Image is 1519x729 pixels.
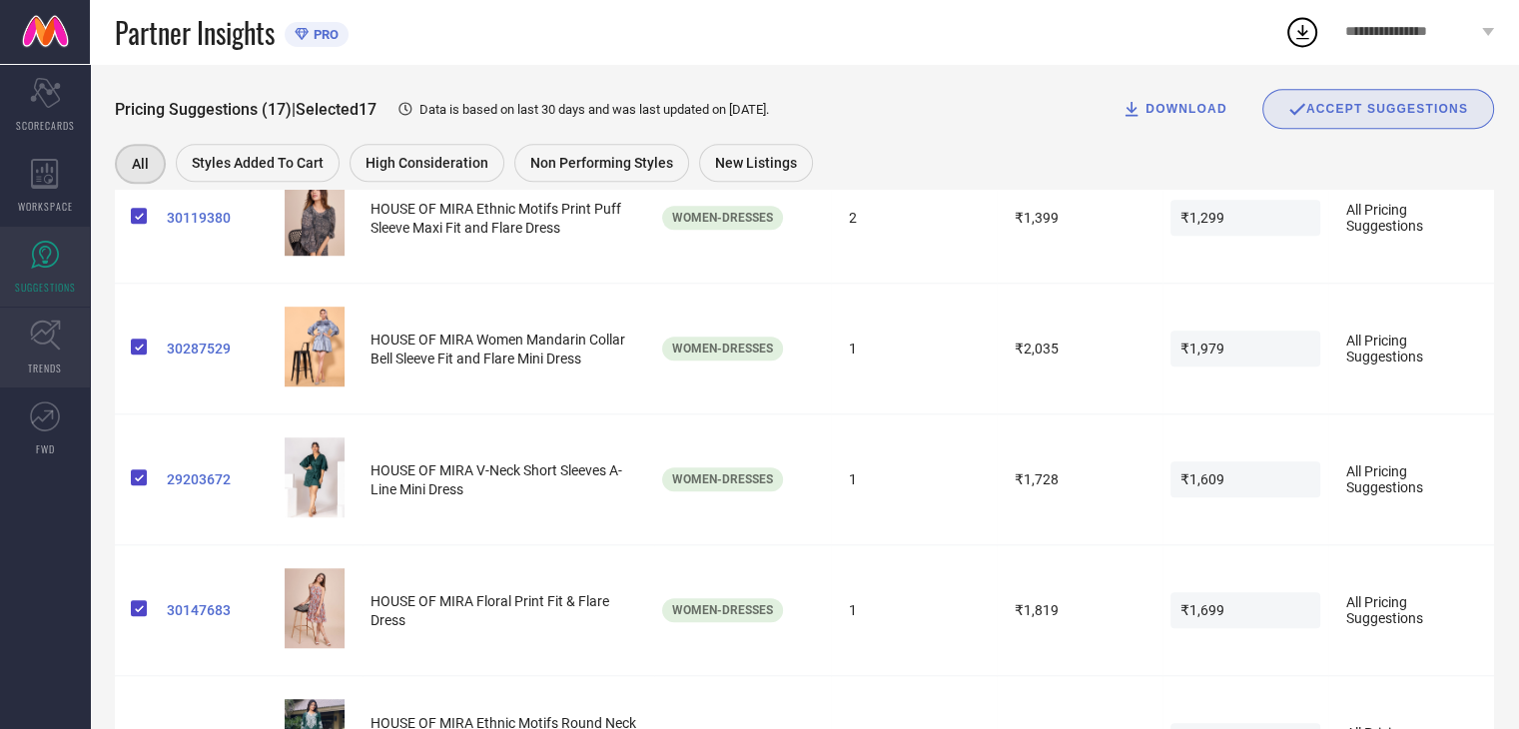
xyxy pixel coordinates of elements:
[15,280,76,295] span: SUGGESTIONS
[1170,592,1320,628] span: ₹1,699
[28,361,62,375] span: TRENDS
[18,199,73,214] span: WORKSPACE
[672,603,773,617] span: Women-Dresses
[192,155,324,171] span: Styles Added To Cart
[715,155,797,171] span: New Listings
[371,332,625,366] span: HOUSE OF MIRA Women Mandarin Collar Bell Sleeve Fit and Flare Mini Dress
[672,342,773,356] span: Women-Dresses
[839,331,989,366] span: 1
[115,100,292,119] span: Pricing Suggestions (17)
[1336,323,1486,374] span: All Pricing Suggestions
[1170,331,1320,366] span: ₹1,979
[1097,89,1252,129] button: DOWNLOAD
[285,437,345,517] img: 23a3bf54-20cc-4594-9862-72387e1d23c11714064264211HOUSEOFMIRAA-LineMiniDress1.jpg
[1122,99,1227,119] div: DOWNLOAD
[309,27,339,42] span: PRO
[1262,89,1494,129] div: Accept Suggestions
[1170,200,1320,236] span: ₹1,299
[115,12,275,53] span: Partner Insights
[36,441,55,456] span: FWD
[371,462,622,497] span: HOUSE OF MIRA V-Neck Short Sleeves A-Line Mini Dress
[1005,200,1154,236] span: ₹1,399
[167,471,269,487] a: 29203672
[1336,584,1486,636] span: All Pricing Suggestions
[1284,14,1320,50] div: Open download list
[672,472,773,486] span: Women-Dresses
[366,155,488,171] span: High Consideration
[167,341,269,357] a: 30287529
[419,102,769,117] span: Data is based on last 30 days and was last updated on [DATE] .
[167,210,269,226] a: 30119380
[839,461,989,497] span: 1
[1005,592,1154,628] span: ₹1,819
[1288,100,1468,118] div: ACCEPT SUGGESTIONS
[292,100,296,119] span: |
[1336,192,1486,244] span: All Pricing Suggestions
[1170,461,1320,497] span: ₹1,609
[672,211,773,225] span: Women-Dresses
[530,155,673,171] span: Non Performing Styles
[839,200,989,236] span: 2
[285,307,345,386] img: 5faed5e6-d24d-4e0b-a8bc-5728130d80121721619242328HOUSEOFMIRABellSleeveA-LineDress1.jpg
[285,568,345,648] img: 7da84fb4-aeac-49be-bacb-cd455b0c14401720413240798HOUSEOFMIRAFloralPrintFitFlareDress1.jpg
[285,176,345,256] img: 991f4350-6715-4c89-86c2-0a418552fdad1729777378373-HOUSE-OF-MIRA-Ethnic-Motifs-Print-Puff-Sleeve-M...
[1262,89,1494,129] button: ACCEPT SUGGESTIONS
[371,201,621,236] span: HOUSE OF MIRA Ethnic Motifs Print Puff Sleeve Maxi Fit and Flare Dress
[132,156,149,172] span: All
[371,593,609,628] span: HOUSE OF MIRA Floral Print Fit & Flare Dress
[296,100,377,119] span: Selected 17
[1336,453,1486,505] span: All Pricing Suggestions
[1005,461,1154,497] span: ₹1,728
[839,592,989,628] span: 1
[16,118,75,133] span: SCORECARDS
[167,602,269,618] a: 30147683
[1005,331,1154,366] span: ₹2,035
